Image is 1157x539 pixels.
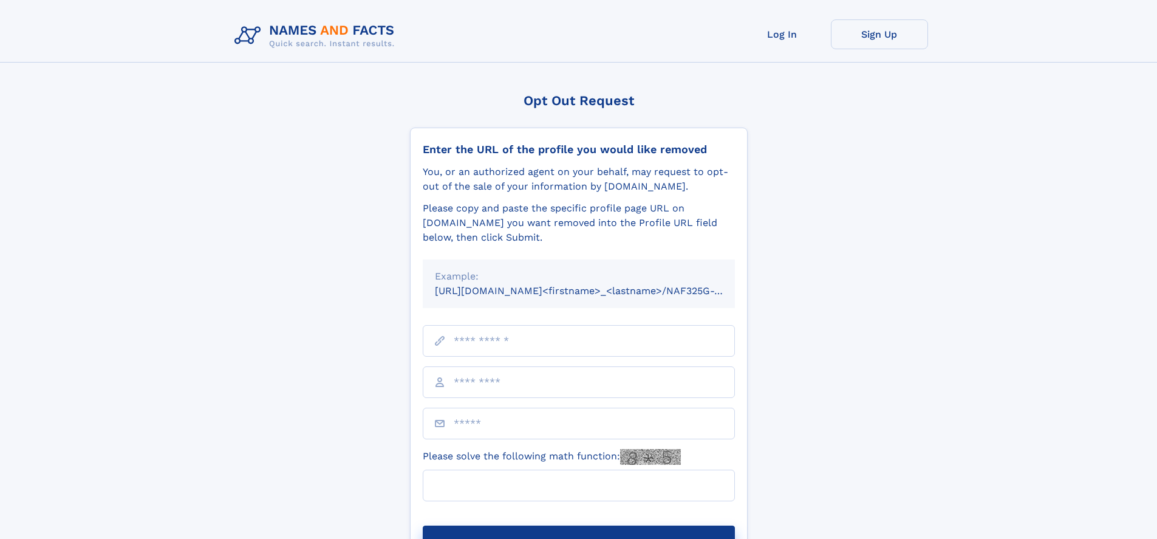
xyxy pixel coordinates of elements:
[831,19,928,49] a: Sign Up
[423,143,735,156] div: Enter the URL of the profile you would like removed
[230,19,404,52] img: Logo Names and Facts
[423,449,681,465] label: Please solve the following math function:
[734,19,831,49] a: Log In
[410,93,748,108] div: Opt Out Request
[435,285,758,297] small: [URL][DOMAIN_NAME]<firstname>_<lastname>/NAF325G-xxxxxxxx
[423,201,735,245] div: Please copy and paste the specific profile page URL on [DOMAIN_NAME] you want removed into the Pr...
[435,269,723,284] div: Example:
[423,165,735,194] div: You, or an authorized agent on your behalf, may request to opt-out of the sale of your informatio...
